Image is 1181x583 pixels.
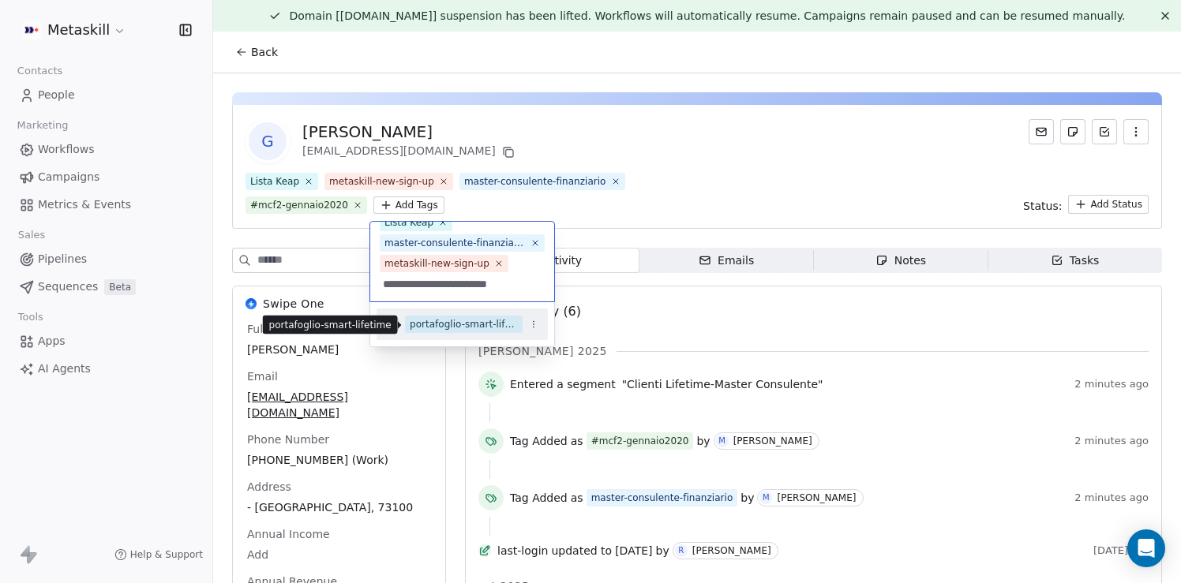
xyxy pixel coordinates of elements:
p: portafoglio-smart-lifetime [269,319,392,331]
div: metaskill-new-sign-up [384,256,489,271]
div: portafoglio-smart-lifetime [410,317,518,331]
div: Suggestions [377,308,548,340]
div: master-consulente-finanziario [384,236,526,250]
div: Lista Keap [384,215,433,230]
